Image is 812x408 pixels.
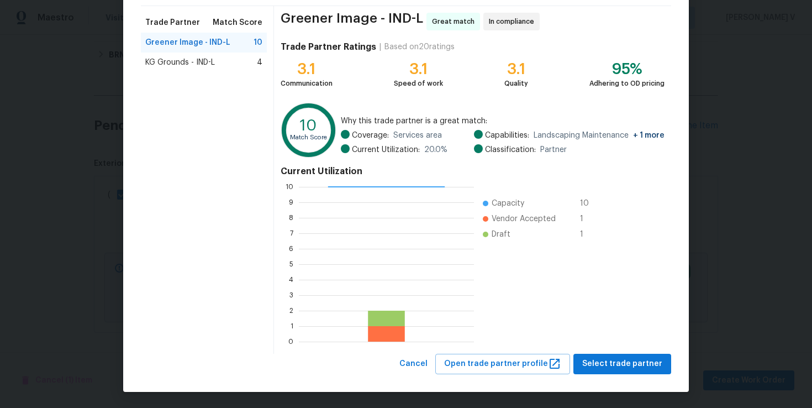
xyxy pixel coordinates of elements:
[290,230,293,237] text: 7
[213,17,262,28] span: Match Score
[289,245,293,252] text: 6
[145,57,215,68] span: KG Grounds - IND-L
[145,17,200,28] span: Trade Partner
[424,144,447,155] span: 20.0 %
[504,64,528,75] div: 3.1
[485,144,536,155] span: Classification:
[395,354,432,374] button: Cancel
[580,229,598,240] span: 1
[492,198,524,209] span: Capacity
[145,37,230,48] span: Greener Image - IND-L
[289,307,293,314] text: 2
[289,199,293,206] text: 9
[399,357,428,371] span: Cancel
[582,357,662,371] span: Select trade partner
[281,64,333,75] div: 3.1
[289,215,293,221] text: 8
[444,357,561,371] span: Open trade partner profile
[394,64,443,75] div: 3.1
[435,354,570,374] button: Open trade partner profile
[432,16,479,27] span: Great match
[281,166,665,177] h4: Current Utilization
[300,118,317,133] text: 10
[289,292,293,299] text: 3
[394,78,443,89] div: Speed of work
[489,16,539,27] span: In compliance
[289,261,293,268] text: 5
[286,184,293,190] text: 10
[540,144,567,155] span: Partner
[393,130,442,141] span: Services area
[281,13,423,30] span: Greener Image - IND-L
[580,213,598,224] span: 1
[580,198,598,209] span: 10
[534,130,665,141] span: Landscaping Maintenance
[492,213,556,224] span: Vendor Accepted
[384,41,455,53] div: Based on 20 ratings
[352,144,420,155] span: Current Utilization:
[485,130,529,141] span: Capabilities:
[492,229,510,240] span: Draft
[573,354,671,374] button: Select trade partner
[352,130,389,141] span: Coverage:
[633,132,665,139] span: + 1 more
[589,78,665,89] div: Adhering to OD pricing
[376,41,384,53] div: |
[291,323,293,329] text: 1
[589,64,665,75] div: 95%
[289,276,293,283] text: 4
[290,134,327,140] text: Match Score
[257,57,262,68] span: 4
[504,78,528,89] div: Quality
[288,338,293,345] text: 0
[254,37,262,48] span: 10
[281,78,333,89] div: Communication
[281,41,376,53] h4: Trade Partner Ratings
[341,116,665,127] span: Why this trade partner is a great match:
